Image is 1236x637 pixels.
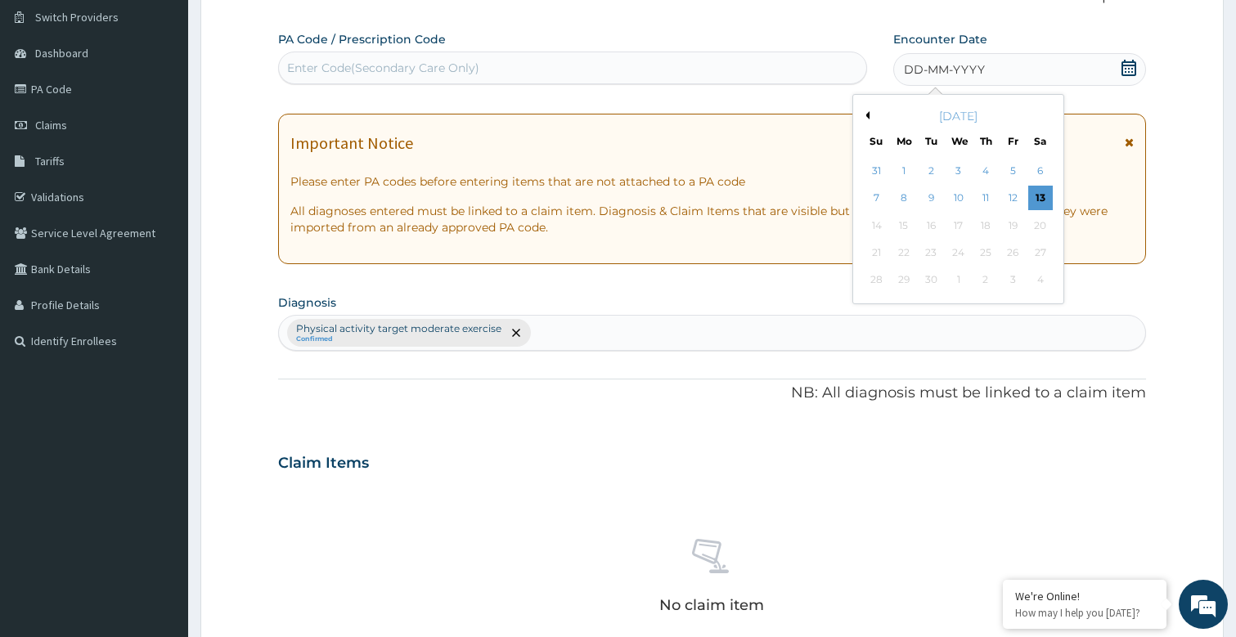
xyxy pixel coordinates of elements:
div: Not available Sunday, September 28th, 2025 [865,268,889,293]
p: All diagnoses entered must be linked to a claim item. Diagnosis & Claim Items that are visible bu... [290,203,1135,236]
label: Diagnosis [278,294,336,311]
p: No claim item [659,597,764,613]
div: Sa [1034,134,1048,148]
div: Not available Saturday, October 4th, 2025 [1028,268,1053,293]
div: Not available Tuesday, September 30th, 2025 [919,268,944,293]
p: NB: All diagnosis must be linked to a claim item [278,383,1147,404]
div: Choose Wednesday, September 3rd, 2025 [946,159,971,183]
div: Not available Wednesday, September 17th, 2025 [946,213,971,238]
div: month 2025-09 [863,158,1054,294]
div: Chat with us now [85,92,275,113]
div: Not available Tuesday, September 23rd, 2025 [919,240,944,265]
div: Not available Friday, October 3rd, 2025 [1001,268,1026,293]
div: Mo [897,134,911,148]
div: Not available Monday, September 15th, 2025 [892,213,916,238]
div: We're Online! [1015,589,1154,603]
textarea: Type your message and hit 'Enter' [8,446,312,504]
span: We're online! [95,206,226,371]
div: Fr [1006,134,1020,148]
h1: Important Notice [290,134,413,152]
div: Choose Monday, September 8th, 2025 [892,186,916,211]
div: Tu [924,134,938,148]
div: Not available Sunday, September 21st, 2025 [865,240,889,265]
div: Th [979,134,993,148]
div: Minimize live chat window [268,8,308,47]
button: Previous Month [861,111,870,119]
div: Not available Monday, September 22nd, 2025 [892,240,916,265]
div: Choose Friday, September 5th, 2025 [1001,159,1026,183]
div: Not available Friday, September 19th, 2025 [1001,213,1026,238]
div: Not available Wednesday, October 1st, 2025 [946,268,971,293]
div: Choose Thursday, September 4th, 2025 [973,159,998,183]
div: Choose Saturday, September 13th, 2025 [1028,186,1053,211]
div: Choose Monday, September 1st, 2025 [892,159,916,183]
div: Choose Thursday, September 11th, 2025 [973,186,998,211]
p: How may I help you today? [1015,606,1154,620]
div: We [951,134,965,148]
h3: Claim Items [278,455,369,473]
span: Claims [35,118,67,132]
div: Choose Sunday, August 31st, 2025 [865,159,889,183]
div: Not available Tuesday, September 16th, 2025 [919,213,944,238]
div: Not available Saturday, September 20th, 2025 [1028,213,1053,238]
div: Not available Monday, September 29th, 2025 [892,268,916,293]
img: d_794563401_company_1708531726252_794563401 [30,82,66,123]
div: Choose Wednesday, September 10th, 2025 [946,186,971,211]
span: Switch Providers [35,10,119,25]
div: Not available Wednesday, September 24th, 2025 [946,240,971,265]
div: Choose Friday, September 12th, 2025 [1001,186,1026,211]
p: Please enter PA codes before entering items that are not attached to a PA code [290,173,1135,190]
div: Choose Saturday, September 6th, 2025 [1028,159,1053,183]
div: [DATE] [860,108,1057,124]
div: Not available Sunday, September 14th, 2025 [865,213,889,238]
div: Not available Saturday, September 27th, 2025 [1028,240,1053,265]
span: Dashboard [35,46,88,61]
div: Not available Thursday, September 25th, 2025 [973,240,998,265]
label: Encounter Date [893,31,987,47]
span: DD-MM-YYYY [904,61,985,78]
div: Su [870,134,883,148]
div: Enter Code(Secondary Care Only) [287,60,479,76]
div: Choose Tuesday, September 9th, 2025 [919,186,944,211]
div: Not available Thursday, October 2nd, 2025 [973,268,998,293]
div: Not available Thursday, September 18th, 2025 [973,213,998,238]
span: Tariffs [35,154,65,168]
div: Choose Sunday, September 7th, 2025 [865,186,889,211]
label: PA Code / Prescription Code [278,31,446,47]
div: Not available Friday, September 26th, 2025 [1001,240,1026,265]
div: Choose Tuesday, September 2nd, 2025 [919,159,944,183]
